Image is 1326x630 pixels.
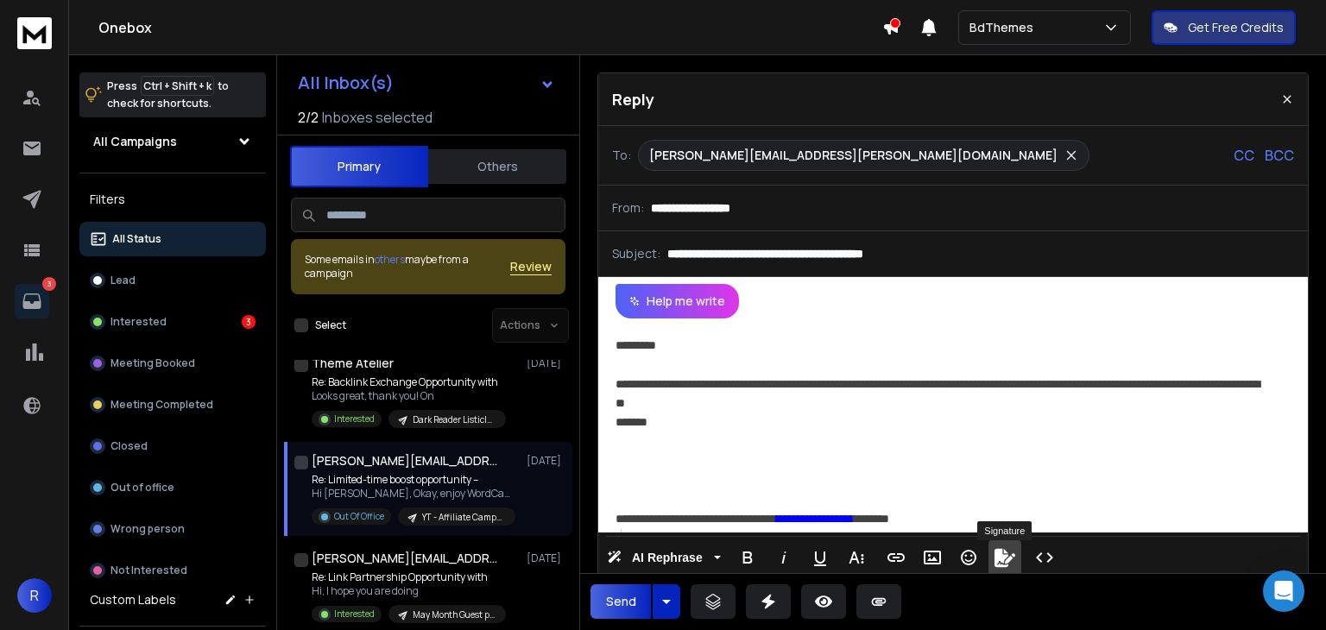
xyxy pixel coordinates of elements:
p: Meeting Completed [110,398,213,412]
button: Bold (Ctrl+B) [731,540,764,575]
h3: Custom Labels [90,591,176,608]
button: Out of office [79,470,266,505]
p: CC [1234,145,1254,166]
label: Select [315,318,346,332]
p: Subject: [612,245,660,262]
p: Re: Limited-time boost opportunity – [312,473,519,487]
div: Signature [977,521,1032,540]
button: Send [590,584,651,619]
p: Looks great, thank you! On [312,389,506,403]
button: Code View [1028,540,1061,575]
p: Interested [110,315,167,329]
button: Italic (Ctrl+I) [767,540,800,575]
p: [DATE] [527,551,565,565]
button: R [17,578,52,613]
h3: Inboxes selected [322,107,433,128]
h3: Filters [79,187,266,211]
p: [PERSON_NAME][EMAIL_ADDRESS][PERSON_NAME][DOMAIN_NAME] [649,147,1058,164]
p: [DATE] [527,454,565,468]
button: All Campaigns [79,124,266,159]
div: Open Intercom Messenger [1263,570,1304,612]
h1: Theme Atelier [312,355,394,372]
span: others [375,252,405,267]
button: Interested3 [79,305,266,339]
p: Re: Backlink Exchange Opportunity with [312,375,506,389]
button: All Inbox(s) [284,66,569,100]
button: Wrong person [79,512,266,546]
h1: All Inbox(s) [298,74,394,91]
button: Primary [290,146,428,187]
img: logo [17,17,52,49]
p: [DATE] [527,356,565,370]
button: Closed [79,429,266,463]
p: Out Of Office [334,510,384,523]
button: AI Rephrase [603,540,724,575]
p: Reply [612,87,654,111]
span: Ctrl + Shift + k [141,76,214,96]
p: Get Free Credits [1188,19,1284,36]
p: Interested [334,608,375,621]
p: BCC [1265,145,1294,166]
p: BdThemes [969,19,1040,36]
p: YT - Affiliate Campaign 2025 Part -2 [422,511,505,524]
a: 3 [15,284,49,318]
div: Some emails in maybe from a campaign [305,253,510,280]
h1: Onebox [98,17,882,38]
p: All Status [112,232,161,246]
button: Help me write [616,284,739,318]
button: Review [510,258,552,275]
p: Hi, I hope you are doing [312,584,506,598]
p: Hi [PERSON_NAME], Okay, enjoy WordCampUS! 🎉 I’ll [312,487,519,501]
p: May Month Guest post or Link Exchange Outreach Campaign [413,608,496,621]
h1: [PERSON_NAME][EMAIL_ADDRESS][PERSON_NAME][DOMAIN_NAME] [312,452,502,469]
p: Out of office [110,481,174,495]
p: Closed [110,439,148,453]
button: All Status [79,222,266,256]
p: Lead [110,274,136,287]
p: Wrong person [110,522,185,536]
h1: [PERSON_NAME][EMAIL_ADDRESS][DOMAIN_NAME] [312,550,502,567]
span: 2 / 2 [298,107,319,128]
button: Meeting Completed [79,387,266,422]
div: 3 [242,315,256,329]
p: Re: Link Partnership Opportunity with [312,570,506,584]
button: Meeting Booked [79,346,266,381]
button: Underline (Ctrl+U) [804,540,837,575]
button: Insert Link (Ctrl+K) [880,540,912,575]
p: Dark Reader Listicle Campaign [413,413,496,426]
button: Others [428,148,566,186]
button: More Text [840,540,873,575]
h1: All Campaigns [93,133,177,150]
button: Get Free Credits [1152,10,1296,45]
p: From: [612,199,644,217]
p: 3 [42,277,56,291]
p: Press to check for shortcuts. [107,78,229,112]
button: Lead [79,263,266,298]
p: To: [612,147,631,164]
button: Not Interested [79,553,266,588]
span: AI Rephrase [628,551,706,565]
p: Meeting Booked [110,356,195,370]
p: Interested [334,413,375,425]
p: Not Interested [110,564,187,577]
button: Insert Image (Ctrl+P) [916,540,949,575]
